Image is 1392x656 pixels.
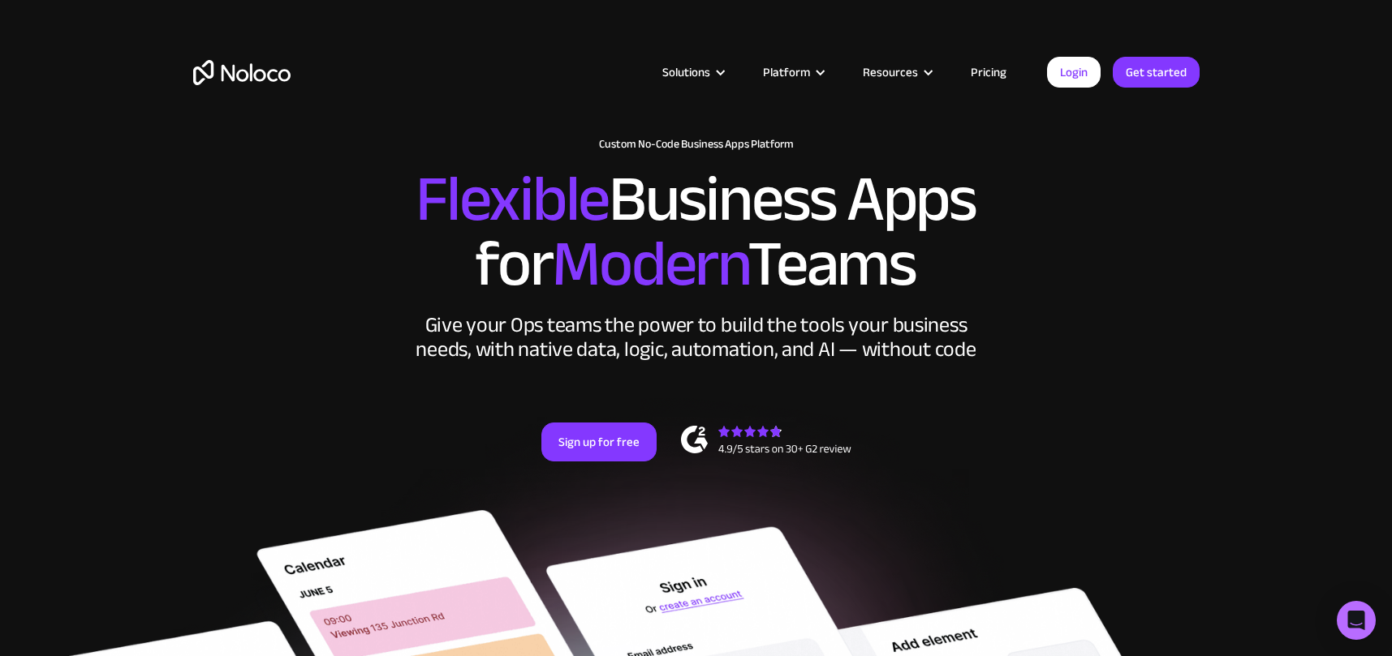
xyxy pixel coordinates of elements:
span: Modern [552,204,748,324]
div: Platform [743,62,843,83]
a: Get started [1113,57,1200,88]
div: Resources [863,62,918,83]
div: Solutions [662,62,710,83]
div: Platform [763,62,810,83]
a: home [193,60,291,85]
span: Flexible [416,139,609,259]
a: Sign up for free [541,422,657,461]
div: Resources [843,62,950,83]
div: Give your Ops teams the power to build the tools your business needs, with native data, logic, au... [412,313,980,362]
a: Login [1047,57,1101,88]
div: Open Intercom Messenger [1337,601,1376,640]
div: Solutions [642,62,743,83]
h2: Business Apps for Teams [193,167,1200,297]
a: Pricing [950,62,1027,83]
